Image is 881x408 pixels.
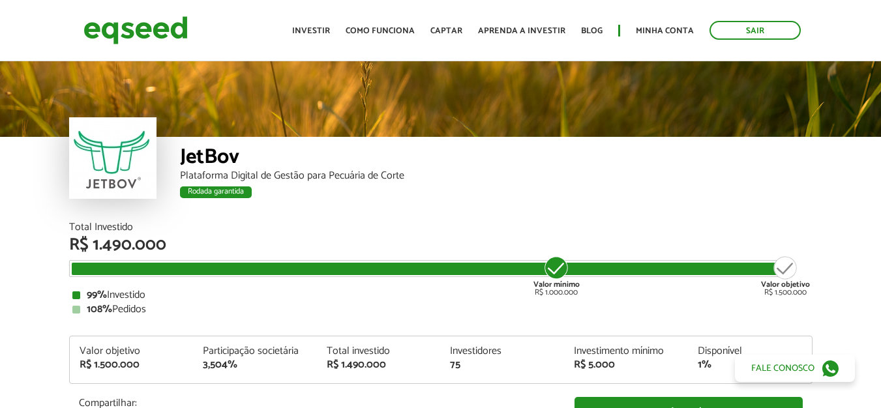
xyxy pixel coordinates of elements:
[327,346,431,357] div: Total investido
[574,346,678,357] div: Investimento mínimo
[72,304,809,315] div: Pedidos
[180,186,252,198] div: Rodada garantida
[87,286,107,304] strong: 99%
[80,360,184,370] div: R$ 1.500.000
[574,360,678,370] div: R$ 5.000
[69,222,813,233] div: Total Investido
[581,27,603,35] a: Blog
[87,300,112,318] strong: 108%
[180,171,813,181] div: Plataforma Digital de Gestão para Pecuária de Corte
[735,355,855,382] a: Fale conosco
[430,27,462,35] a: Captar
[327,360,431,370] div: R$ 1.490.000
[709,21,801,40] a: Sair
[72,290,809,300] div: Investido
[478,27,565,35] a: Aprenda a investir
[450,346,554,357] div: Investidores
[203,346,307,357] div: Participação societária
[80,346,184,357] div: Valor objetivo
[69,237,813,254] div: R$ 1.490.000
[83,13,188,48] img: EqSeed
[636,27,694,35] a: Minha conta
[698,346,802,357] div: Disponível
[761,278,810,291] strong: Valor objetivo
[292,27,330,35] a: Investir
[450,360,554,370] div: 75
[203,360,307,370] div: 3,504%
[180,147,813,171] div: JetBov
[532,255,581,297] div: R$ 1.000.000
[533,278,580,291] strong: Valor mínimo
[346,27,415,35] a: Como funciona
[761,255,810,297] div: R$ 1.500.000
